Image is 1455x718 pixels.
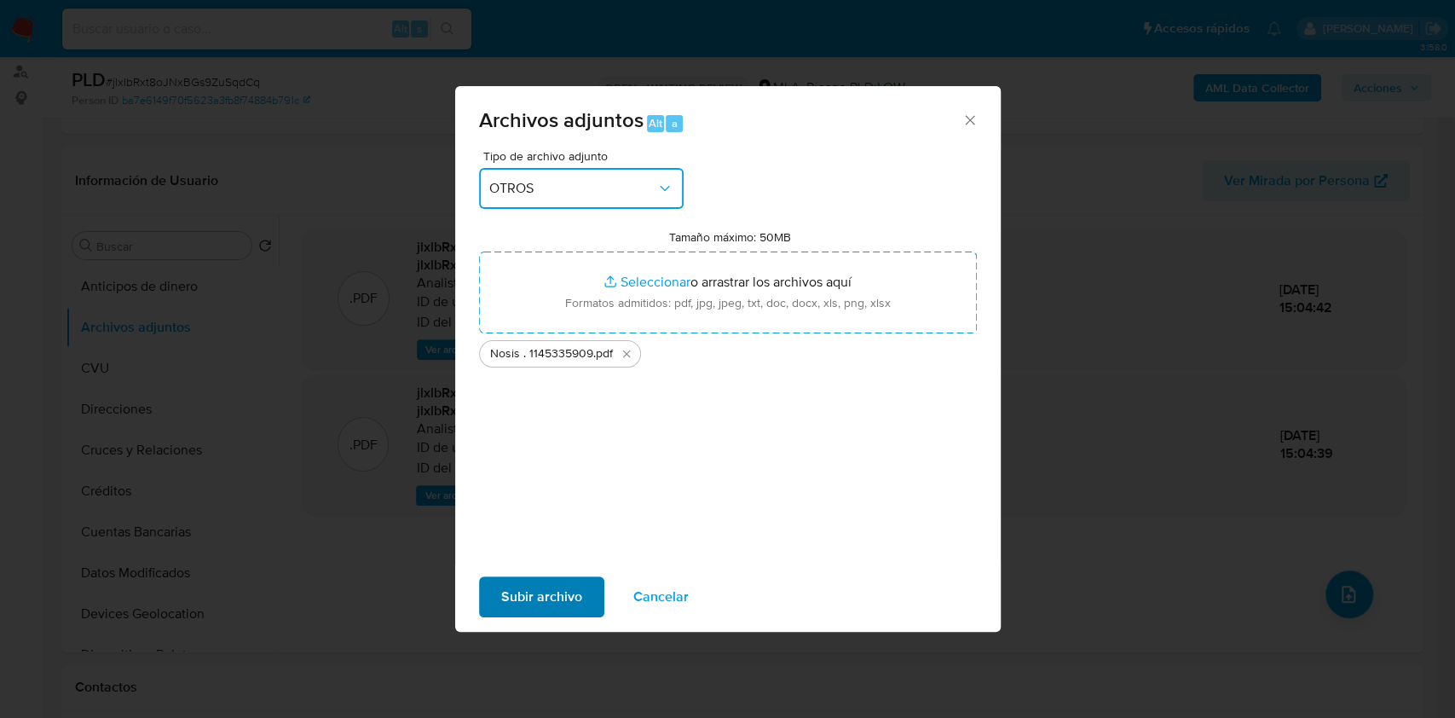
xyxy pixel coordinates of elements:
span: Nosis . 1145335909 [490,345,593,362]
ul: Archivos seleccionados [479,333,977,368]
span: Subir archivo [501,578,582,616]
span: Archivos adjuntos [479,105,644,135]
span: .pdf [593,345,613,362]
button: Cancelar [611,576,711,617]
label: Tamaño máximo: 50MB [669,229,791,245]
span: Tipo de archivo adjunto [483,150,688,162]
button: OTROS [479,168,684,209]
span: OTROS [489,180,656,197]
button: Eliminar Nosis . 1145335909.pdf [616,344,637,364]
button: Cerrar [961,112,977,127]
span: Alt [649,115,662,131]
span: a [672,115,678,131]
button: Subir archivo [479,576,604,617]
span: Cancelar [633,578,689,616]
